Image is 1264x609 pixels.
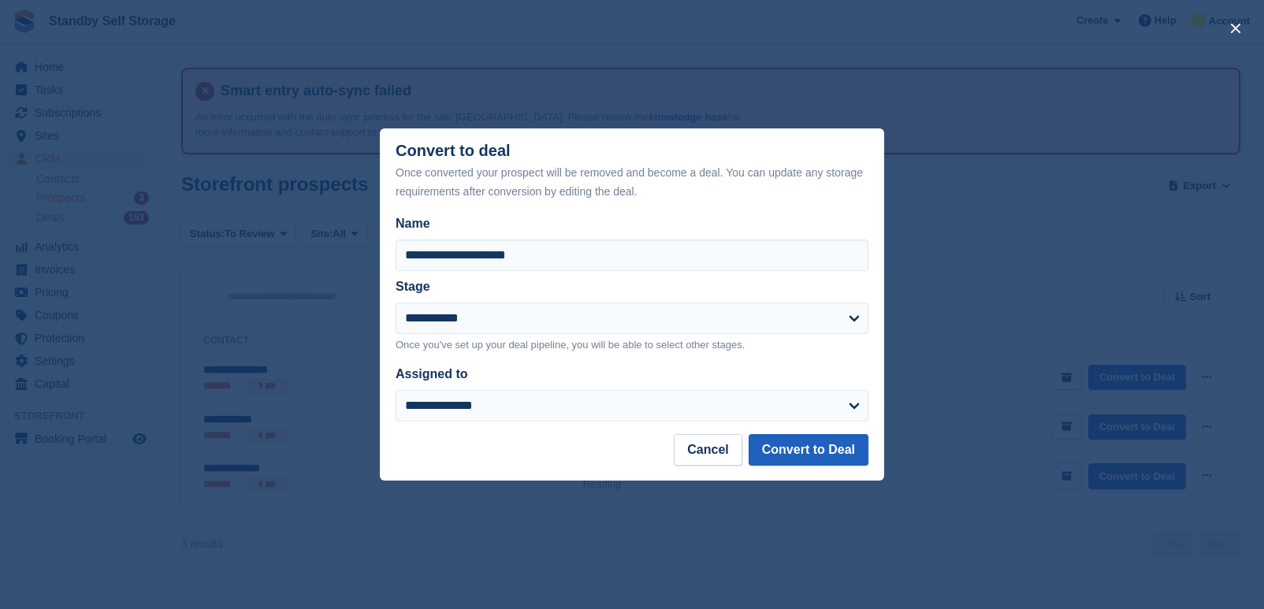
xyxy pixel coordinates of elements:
label: Stage [396,280,430,293]
div: Convert to deal [396,142,868,201]
p: Once you've set up your deal pipeline, you will be able to select other stages. [396,337,868,353]
label: Assigned to [396,367,468,381]
button: Cancel [674,434,742,466]
div: Once converted your prospect will be removed and become a deal. You can update any storage requir... [396,163,868,201]
button: close [1223,16,1248,41]
label: Name [396,214,868,233]
button: Convert to Deal [749,434,868,466]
